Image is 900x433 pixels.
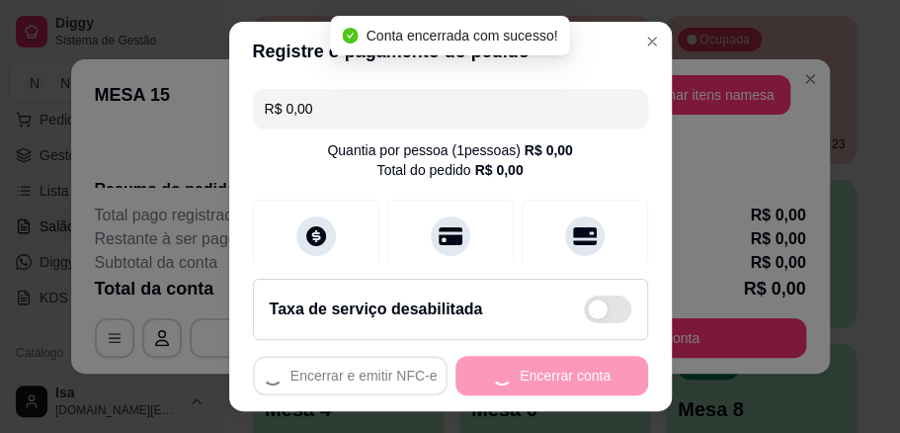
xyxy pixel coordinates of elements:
[367,28,558,43] span: Conta encerrada com sucesso!
[327,140,572,160] div: Quantia por pessoa ( 1 pessoas)
[270,298,483,321] h2: Taxa de serviço desabilitada
[525,140,573,160] div: R$ 0,00
[265,89,636,129] input: Ex.: hambúrguer de cordeiro
[474,160,523,180] div: R$ 0,00
[343,28,359,43] span: check-circle
[229,22,672,81] header: Registre o pagamento do pedido
[636,26,668,57] button: Close
[376,160,523,180] div: Total do pedido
